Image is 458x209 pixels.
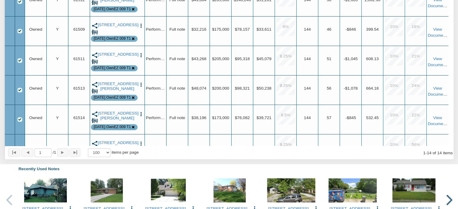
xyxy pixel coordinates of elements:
[57,148,68,157] button: Page forward
[73,145,85,149] span: 61533
[8,148,20,157] button: Page to first
[139,52,144,58] button: Press to open the note menu
[192,27,206,32] span: $32,216
[212,145,229,149] span: $122,000
[73,27,85,32] span: 61509
[407,17,425,36] div: 18.0
[151,178,186,202] img: 572654
[425,151,427,155] abbr: through
[169,57,185,61] span: Full note
[407,47,425,66] div: 21.0
[6,195,13,201] button: Previous
[428,57,448,67] a: View Documents
[139,53,144,58] img: cell-menu.png
[53,149,56,155] span: 1
[345,27,356,32] span: -$846
[192,115,206,120] span: $38,196
[385,17,403,36] div: 10.0
[56,27,59,32] span: Y
[327,57,331,61] span: 51
[5,163,453,175] div: Recently Used Notes
[146,27,166,32] span: Performing
[423,151,453,155] span: 1 14 of 14 items
[92,52,98,58] img: share.svg
[146,57,166,61] span: Performing
[91,178,123,202] img: 572758
[56,145,59,149] span: Y
[92,140,98,147] img: share.svg
[98,23,137,27] a: 1921 S. Drexel Avenue, Indianapolis, IN, 46203
[139,82,144,87] img: cell-menu.png
[169,86,185,91] span: Full note
[304,115,311,120] span: 144
[329,178,377,202] img: 571992
[428,115,448,126] a: View Documents
[385,106,403,124] div: 10.0
[257,86,271,91] span: $50,238
[407,76,425,95] div: 24.0
[139,81,144,88] button: Press to open the note menu
[98,52,137,57] a: 10231 Greenbrook Ct, Indianapolis, IN, 46229
[276,135,295,154] div: 9.25
[73,115,85,120] span: 61514
[192,145,206,149] span: $68,715
[327,115,331,120] span: 57
[92,111,98,117] img: share.svg
[344,57,357,61] span: -$1,045
[327,27,331,32] span: 46
[92,29,98,35] img: for_sale.png
[235,27,250,32] span: $78,157
[17,88,22,93] div: Row 4, Row Selection Checkbox
[29,86,42,91] span: Owned
[212,57,229,61] span: $205,000
[92,58,98,65] img: for_sale.png
[257,27,271,32] span: $33,611
[212,115,229,120] span: $173,000
[139,141,144,146] img: cell-menu.png
[235,115,250,120] span: $76,082
[94,124,131,130] div: Note is contained in the pool 8-14-25 OwnEZ 009 T1
[192,86,206,91] span: $48,074
[304,57,311,61] span: 144
[344,86,357,91] span: -$1,078
[139,23,144,29] button: Press to open the note menu
[139,111,144,117] button: Press to open the note menu
[17,58,22,63] div: Row 3, Row Selection Checkbox
[169,115,185,120] span: Full note
[92,23,98,29] img: share.svg
[213,178,246,202] img: 572872
[29,27,42,32] span: Owned
[111,150,139,155] span: items per page
[267,178,315,202] img: 571771
[257,145,271,149] span: $70,608
[56,115,59,120] span: Y
[92,117,98,124] img: for_sale.png
[385,47,403,66] div: 10.0
[17,29,22,34] div: Row 2, Row Selection Checkbox
[235,57,250,61] span: $95,318
[407,106,425,124] div: 22.0
[94,66,131,71] div: Note is contained in the pool 8-14-25 OwnEZ 009 T1
[366,86,379,91] span: 664.18
[304,27,311,32] span: 144
[428,145,448,155] a: View Documents
[98,140,137,150] a: 3530 East Morris Street, Indianapolis, IN, 46203
[212,27,229,32] span: $175,000
[73,57,85,61] span: 61511
[276,47,295,66] div: 8.25
[146,86,166,91] span: Performing
[392,178,435,202] img: 572516
[139,140,144,146] button: Press to open the note menu
[234,145,251,149] span: $102,637
[94,7,131,12] div: Note is contained in the pool 8-14-25 OwnEZ 009 T1
[407,135,425,154] div: 56.0
[56,57,59,61] span: Y
[276,106,295,124] div: 8.5
[139,112,144,117] img: cell-menu.png
[98,111,137,121] a: 4032 Evelyn Street, Indianapolis, IN, 46222
[53,150,54,155] abbr: of
[169,27,185,32] span: Full note
[304,86,311,91] span: 144
[24,178,67,202] img: 572347
[212,86,229,91] span: $200,000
